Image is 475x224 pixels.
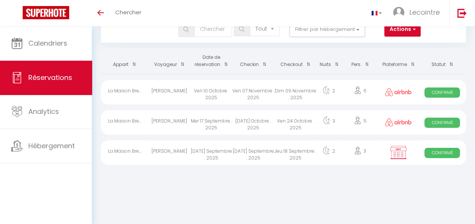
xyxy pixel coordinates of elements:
[28,73,72,82] span: Réservations
[378,48,418,74] th: Sort by channel
[101,48,149,74] th: Sort by rentals
[342,48,379,74] th: Sort by people
[289,22,365,37] button: Filtrer par hébergement
[28,107,59,116] span: Analytics
[194,22,232,37] input: Chercher
[274,48,316,74] th: Sort by checkout
[418,48,466,74] th: Sort by status
[28,141,75,150] span: Hébergement
[457,8,467,18] img: logout
[316,48,342,74] th: Sort by nights
[28,38,67,48] span: Calendriers
[409,8,440,17] span: Lecointre
[115,8,141,16] span: Chercher
[384,22,421,37] button: Actions
[232,48,274,74] th: Sort by checkin
[393,7,404,18] img: ...
[190,48,232,74] th: Sort by booking date
[149,48,190,74] th: Sort by guest
[23,6,69,19] img: Super Booking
